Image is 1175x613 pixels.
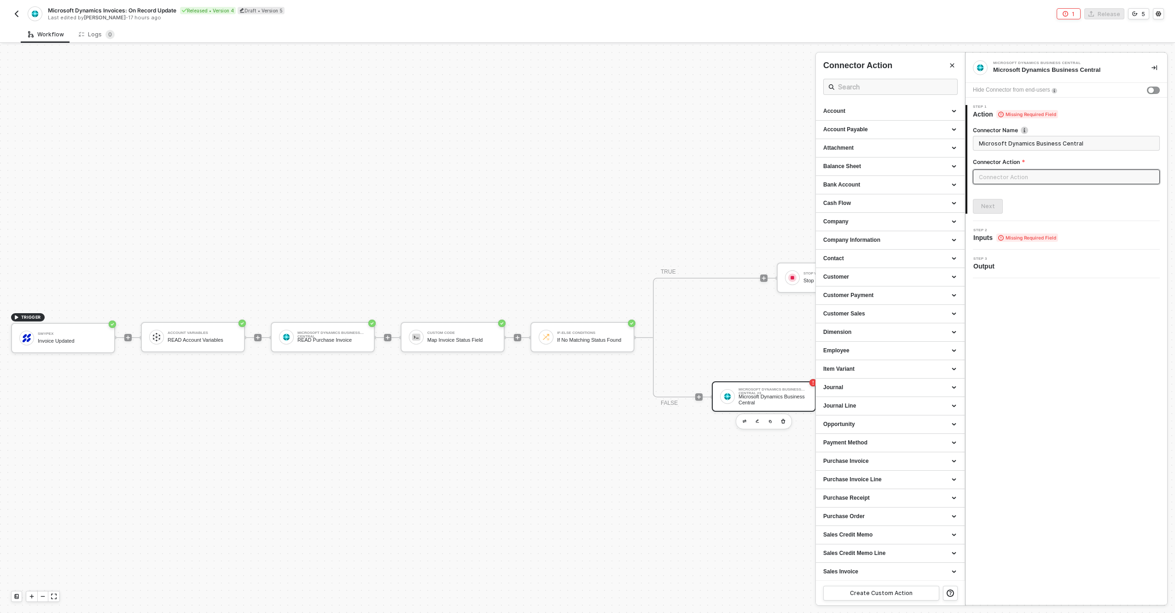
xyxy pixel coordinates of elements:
[13,10,20,18] img: back
[48,6,176,14] span: Microsoft Dynamics Invoices: On Record Update
[973,228,1058,232] span: Step 2
[1072,10,1075,18] div: 1
[823,126,957,134] div: Account Payable
[823,531,957,539] div: Sales Credit Memo
[973,105,1058,109] span: Step 1
[31,10,39,18] img: integration-icon
[180,7,236,14] div: Released • Version 4
[28,31,64,38] div: Workflow
[11,8,22,19] button: back
[823,107,957,115] div: Account
[823,60,958,71] div: Connector Action
[1084,8,1124,19] button: Release
[823,549,957,557] div: Sales Credit Memo Line
[823,513,957,520] div: Purchase Order
[1156,11,1161,17] span: icon-settings
[823,273,957,281] div: Customer
[823,328,957,336] div: Dimension
[993,66,1137,74] div: Microsoft Dynamics Business Central
[979,138,1152,148] input: Enter description
[973,233,1058,242] span: Inputs
[105,30,115,39] sup: 0
[850,590,913,597] div: Create Custom Action
[823,457,957,465] div: Purchase Invoice
[823,199,957,207] div: Cash Flow
[973,199,1003,214] button: Next
[51,594,57,599] span: icon-expand
[973,262,998,271] span: Output
[973,86,1050,94] div: Hide Connector from end-users
[1132,11,1138,17] span: icon-versioning
[823,163,957,170] div: Balance Sheet
[1128,8,1149,19] button: 5
[973,158,1160,166] label: Connector Action
[947,60,958,71] button: Close
[823,568,957,576] div: Sales Invoice
[823,292,957,299] div: Customer Payment
[829,83,834,91] span: icon-search
[823,347,957,355] div: Employee
[1152,65,1157,70] span: icon-collapse-right
[823,236,957,244] div: Company Information
[823,384,957,391] div: Journal
[838,81,943,93] input: Search
[973,110,1058,119] span: Action
[1057,8,1081,19] button: 1
[1141,10,1145,18] div: 5
[40,594,46,599] span: icon-minus
[823,218,957,226] div: Company
[1063,11,1068,17] span: icon-error-page
[823,255,957,263] div: Contact
[976,64,984,72] img: integration-icon
[823,144,957,152] div: Attachment
[238,7,285,14] div: Draft • Version 5
[239,8,244,13] span: icon-edit
[48,14,587,21] div: Last edited by - 17 hours ago
[1021,127,1028,134] img: icon-info
[823,402,957,410] div: Journal Line
[973,257,998,261] span: Step 3
[973,169,1160,184] input: Connector Action
[823,310,957,318] div: Customer Sales
[823,420,957,428] div: Opportunity
[79,30,115,39] div: Logs
[823,181,957,189] div: Bank Account
[966,105,1167,214] div: Step 1Action Missing Required FieldConnector Nameicon-infoConnector ActionNext
[993,61,1131,65] div: Microsoft Dynamics Business Central
[823,494,957,502] div: Purchase Receipt
[973,126,1160,134] label: Connector Name
[996,110,1058,118] span: Missing Required Field
[823,365,957,373] div: Item Variant
[29,594,35,599] span: icon-play
[1052,88,1057,93] img: icon-info
[996,234,1058,242] span: Missing Required Field
[84,14,126,21] span: [PERSON_NAME]
[823,476,957,484] div: Purchase Invoice Line
[823,439,957,447] div: Payment Method
[823,586,939,601] button: Create Custom Action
